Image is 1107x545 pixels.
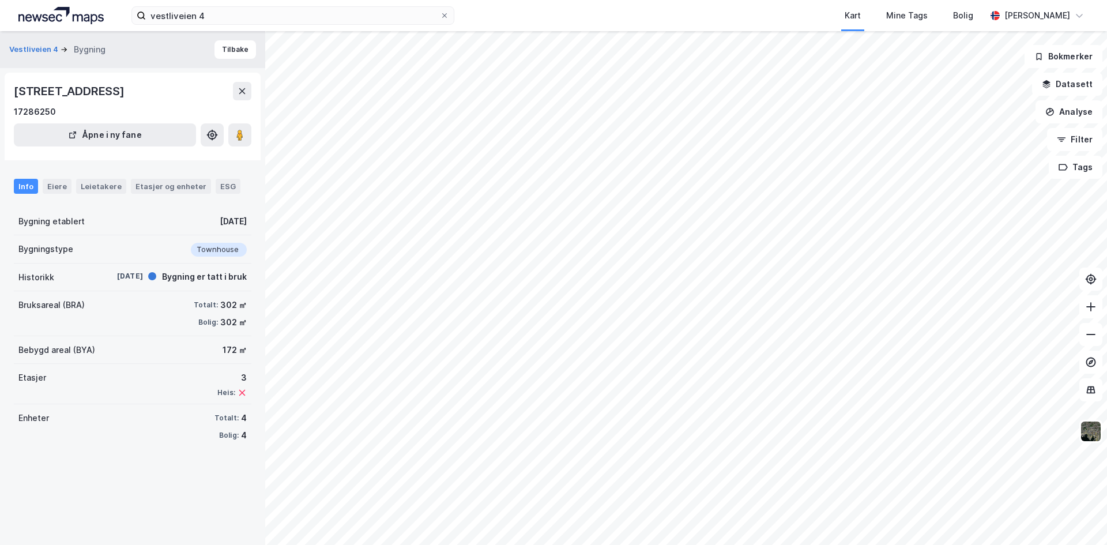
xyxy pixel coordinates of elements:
[74,43,106,57] div: Bygning
[18,371,46,385] div: Etasjer
[1049,156,1102,179] button: Tags
[18,215,85,228] div: Bygning etablert
[1036,100,1102,123] button: Analyse
[18,411,49,425] div: Enheter
[14,105,56,119] div: 17286250
[18,270,54,284] div: Historikk
[194,300,218,310] div: Totalt:
[18,7,104,24] img: logo.a4113a55bc3d86da70a041830d287a7e.svg
[43,179,71,194] div: Eiere
[1047,128,1102,151] button: Filter
[217,388,235,397] div: Heis:
[217,371,247,385] div: 3
[220,315,247,329] div: 302 ㎡
[135,181,206,191] div: Etasjer og enheter
[845,9,861,22] div: Kart
[1032,73,1102,96] button: Datasett
[18,343,95,357] div: Bebygd areal (BYA)
[223,343,247,357] div: 172 ㎡
[241,411,247,425] div: 4
[1025,45,1102,68] button: Bokmerker
[214,414,239,423] div: Totalt:
[146,7,440,24] input: Søk på adresse, matrikkel, gårdeiere, leietakere eller personer
[220,215,247,228] div: [DATE]
[14,123,196,146] button: Åpne i ny fane
[198,318,218,327] div: Bolig:
[241,429,247,442] div: 4
[18,298,85,312] div: Bruksareal (BRA)
[1049,490,1107,545] iframe: Chat Widget
[216,179,240,194] div: ESG
[1004,9,1070,22] div: [PERSON_NAME]
[886,9,928,22] div: Mine Tags
[953,9,973,22] div: Bolig
[14,179,38,194] div: Info
[97,271,143,281] div: [DATE]
[220,298,247,312] div: 302 ㎡
[214,40,256,59] button: Tilbake
[76,179,126,194] div: Leietakere
[162,270,247,284] div: Bygning er tatt i bruk
[219,431,239,440] div: Bolig:
[14,82,127,100] div: [STREET_ADDRESS]
[18,242,73,256] div: Bygningstype
[9,44,61,55] button: Vestliveien 4
[1080,420,1102,442] img: 9k=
